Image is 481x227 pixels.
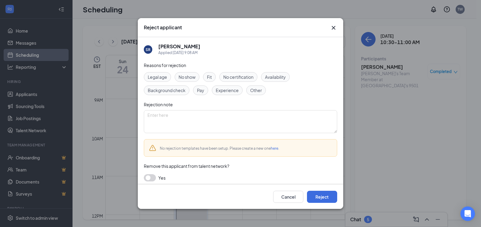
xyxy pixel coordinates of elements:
[216,87,239,94] span: Experience
[265,74,286,80] span: Availability
[271,146,278,151] a: here
[144,62,186,68] span: Reasons for rejection
[149,144,156,152] svg: Warning
[158,50,200,56] div: Applied [DATE] 9:08 AM
[158,43,200,50] h5: [PERSON_NAME]
[207,74,212,80] span: Fit
[144,102,173,107] span: Rejection note
[148,87,186,94] span: Background check
[158,174,166,181] span: Yes
[330,24,337,31] button: Close
[160,146,279,151] span: No rejection templates have been setup. Please create a new one .
[148,74,167,80] span: Legal age
[179,74,195,80] span: No show
[144,163,229,169] span: Remove this applicant from talent network?
[250,87,262,94] span: Other
[273,191,303,203] button: Cancel
[146,47,150,52] div: SR
[460,206,475,221] div: Open Intercom Messenger
[144,24,182,31] h3: Reject applicant
[223,74,253,80] span: No certification
[197,87,204,94] span: Pay
[330,24,337,31] svg: Cross
[307,191,337,203] button: Reject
